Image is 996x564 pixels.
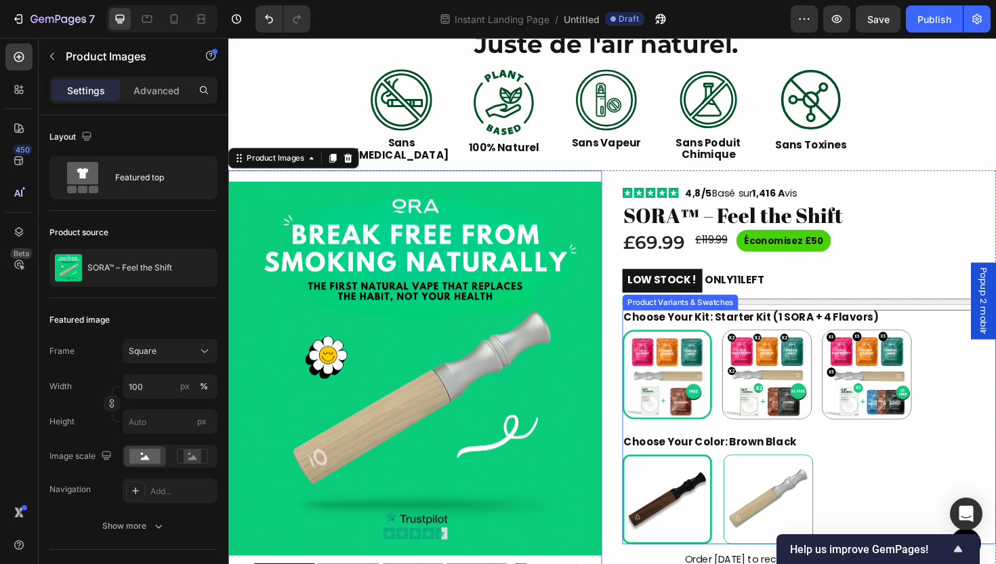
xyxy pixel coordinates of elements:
img: gempages_574566786515600228-5f5ac812-2cb2-4656-ac88-1fc3d37e2e3a.svg [476,33,541,98]
div: Beta [10,248,33,259]
button: 7 [5,5,101,33]
span: Help us improve GemPages! [790,543,950,556]
strong: 4,8/5 [484,157,512,172]
span: px [197,416,207,426]
span: Instant Landing Page [452,12,552,26]
span: 11 [535,249,543,264]
label: Width [49,380,72,392]
p: Advanced [133,83,180,98]
div: Image scale [49,447,115,466]
p: Sans [MEDICAL_DATA] [130,105,236,131]
iframe: Design area [228,38,996,564]
h1: SORA™ – Feel the Shift [417,172,813,203]
div: Add... [150,485,214,498]
div: Show more [102,519,165,533]
button: % [177,378,193,395]
div: Featured top [115,162,198,193]
div: Rich Text Editor. Editing area: main [482,157,604,173]
input: px [123,409,217,434]
img: gempages_574566786515600228-86ea0ae3-281d-4714-ba71-fcd9545cf0ed.svg [584,33,649,98]
p: Sans Poduit [455,104,561,117]
div: px [180,380,190,392]
img: product feature img [55,254,82,281]
span: Untitled [564,12,600,26]
button: px [196,378,212,395]
span: Save [867,14,890,25]
span: Draft [619,13,639,25]
p: Chimique [455,117,561,130]
span: / [555,12,558,26]
button: Show more [49,514,217,538]
label: Frame [49,345,75,357]
p: Basé sur vis [484,158,602,172]
div: Open Intercom Messenger [950,498,982,530]
div: Product source [49,226,108,239]
button: Square [123,339,217,363]
p: Sans Toxines [564,104,669,124]
legend: Choose Your Kit: Starter Kit (1 SORA + 4 Flavors) [417,288,690,304]
p: 100% Naturel [238,110,344,123]
img: gempages_574566786515600228-1f5b4d56-1ceb-4fba-b54e-de7488723b7d.svg [367,33,432,98]
div: % [200,380,208,392]
div: Navigation [49,483,91,496]
button: Save [856,5,900,33]
p: Product Images [66,48,181,64]
div: £119.99 [493,203,530,226]
div: £69.99 [417,203,485,230]
span: Popup 2 mobilr [793,243,806,314]
strong: 1,416 A [555,157,589,172]
img: gempages_574566786515600228-636b5bc3-b7f2-496c-9641-d22717b92716.svg [259,33,324,103]
div: Product Variants & Swatches [420,274,537,286]
p: 7 [89,11,95,27]
p: Settings [67,83,105,98]
div: Publish [917,12,951,26]
img: gempages_574566786515600228-5b077f23-138f-468e-95d6-8aba5abf4a1d.svg [150,33,215,98]
mark: LOW STOCK ! [417,245,502,270]
div: Layout [49,128,95,146]
label: Height [49,416,75,428]
input: px% [123,374,217,399]
div: 450 [13,144,33,155]
legend: Choose Your Color: Brown Black [417,420,603,436]
pre: Économisez £50 [538,203,638,226]
p: SORA™ – Feel the Shift [87,263,172,273]
div: Featured image [49,314,110,326]
p: Sans Vapeur [347,105,453,118]
div: Product Images [17,121,83,134]
p: ONLY LEFT [417,244,568,270]
div: Undo/Redo [255,5,310,33]
button: Publish [906,5,963,33]
button: Show survey - Help us improve GemPages! [790,541,966,557]
span: Square [129,345,157,357]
